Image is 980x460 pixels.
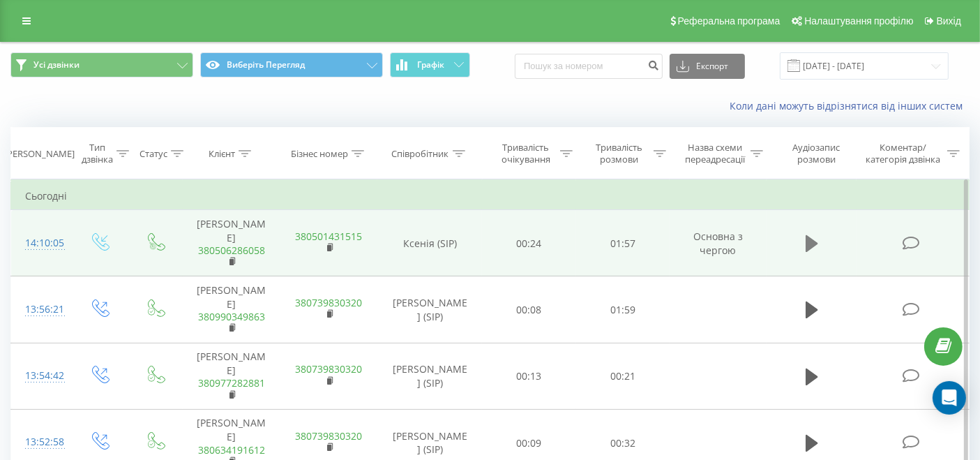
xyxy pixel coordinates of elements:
a: 380634191612 [198,443,265,457]
a: 380739830320 [296,362,363,376]
font: [PERSON_NAME] (SIP) [393,296,467,323]
font: Тривалість очікування [502,141,550,165]
font: 13:56:21 [25,302,64,316]
font: Коментар/категорія дзвінка [866,141,940,165]
font: 14:10:05 [25,236,64,249]
font: Виберіть Перегляд [227,59,305,71]
a: 380506286058 [198,244,265,257]
font: [PERSON_NAME] [197,283,266,311]
button: Усі дзвінки [10,52,193,77]
font: [PERSON_NAME] [197,350,266,377]
font: [PERSON_NAME] (SIP) [393,362,467,389]
font: Реферальна програма [678,15,781,27]
font: 00:21 [610,369,635,383]
font: Бізнес номер [291,147,348,160]
font: Сьогодні [25,189,67,202]
a: 380501431515 [296,230,363,243]
a: 380977282881 [198,376,265,389]
font: Співробітник [392,147,449,160]
font: Графік [417,59,444,71]
font: Ксенія (SIP) [403,237,457,250]
font: 00:32 [610,436,635,450]
font: 13:52:58 [25,435,64,448]
font: 00:08 [517,303,542,316]
font: Тривалість розмови [596,141,642,165]
font: Вихід [937,15,961,27]
font: [PERSON_NAME] [197,217,266,244]
font: 00:24 [517,237,542,250]
font: Статус [140,147,167,160]
font: Тип дзвінка [82,141,113,165]
font: 01:57 [610,237,635,250]
button: Експорт [670,54,745,79]
font: Аудіозапис розмови [792,141,840,165]
a: 380990349863 [198,310,265,323]
font: [PERSON_NAME] [197,417,266,444]
font: Клієнт [209,147,235,160]
font: Коли дані можуть відрізнятися від інших систем [730,99,963,112]
font: Експорт [696,60,728,72]
font: 01:59 [610,303,635,316]
font: 00:13 [517,369,542,383]
a: 380739830320 [296,296,363,309]
font: 13:54:42 [25,369,64,382]
font: 00:09 [517,436,542,450]
font: Налаштування профілю [804,15,913,27]
font: [PERSON_NAME] (SIP) [393,429,467,457]
button: Виберіть Перегляд [200,52,383,77]
div: Open Intercom Messenger [933,381,966,415]
font: Назва схеми переадресації [685,141,745,165]
a: 380739830320 [296,429,363,443]
font: Усі дзвінки [33,59,80,71]
font: [PERSON_NAME] [4,147,75,160]
input: Пошук за номером [515,54,663,79]
button: Графік [390,52,470,77]
font: Основна з чергою [693,230,743,257]
a: Коли дані можуть відрізнятися від інших систем [730,99,970,112]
